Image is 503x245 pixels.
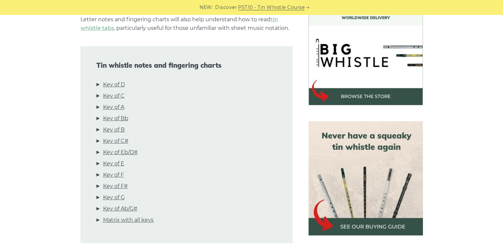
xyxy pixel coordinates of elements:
[103,159,124,168] a: Key of E
[103,171,124,179] a: Key of F
[103,193,125,202] a: Key of G
[103,204,137,213] a: Key of Ab/G#
[103,114,128,123] a: Key of Bb
[103,137,128,145] a: Key of C#
[103,92,125,100] a: Key of C
[103,80,125,89] a: Key of D
[103,103,124,112] a: Key of A
[199,4,213,11] span: NEW:
[309,121,423,235] img: tin whistle buying guide
[103,148,138,157] a: Key of Eb/D#
[103,216,154,224] a: Matrix with all keys
[238,4,305,11] a: PST10 - Tin Whistle Course
[215,4,237,11] span: Discover
[103,125,125,134] a: Key of B
[96,61,277,69] span: Tin whistle notes and fingering charts
[103,182,128,191] a: Key of F#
